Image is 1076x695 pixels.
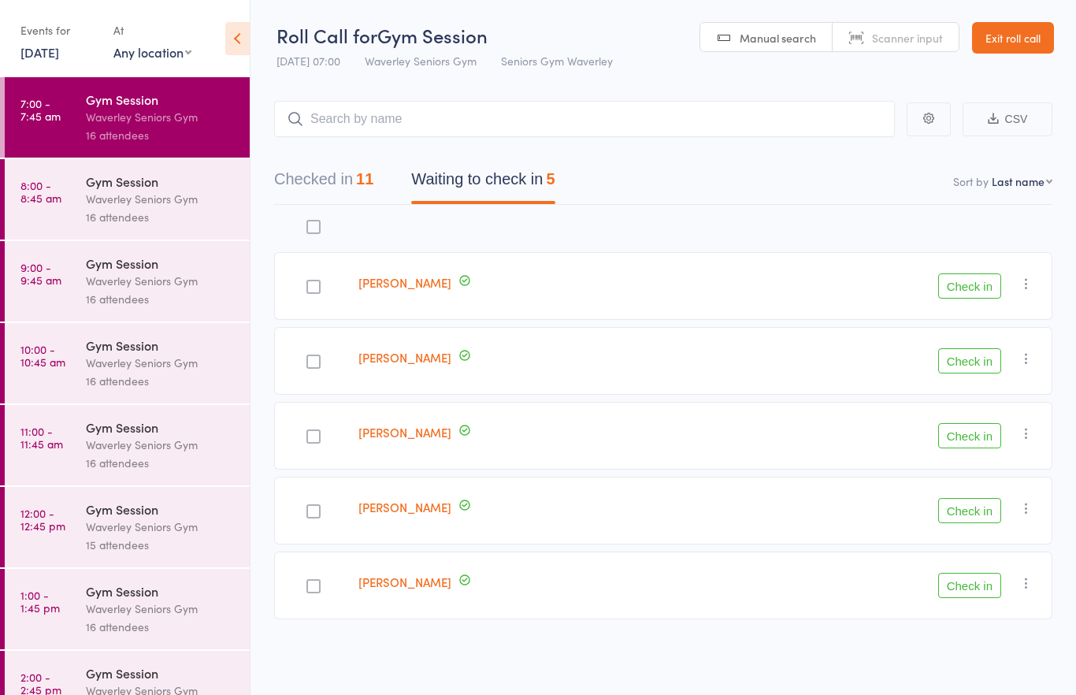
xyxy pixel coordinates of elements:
[86,354,236,372] div: Waverley Seniors Gym
[20,43,59,61] a: [DATE]
[358,424,451,440] a: [PERSON_NAME]
[20,507,65,532] time: 12:00 - 12:45 pm
[972,22,1054,54] a: Exit roll call
[274,101,895,137] input: Search by name
[86,336,236,354] div: Gym Session
[86,190,236,208] div: Waverley Seniors Gym
[358,274,451,291] a: [PERSON_NAME]
[86,418,236,436] div: Gym Session
[501,53,613,69] span: Seniors Gym Waverley
[358,349,451,366] a: [PERSON_NAME]
[938,348,1001,374] button: Check in
[963,102,1052,136] button: CSV
[365,53,477,69] span: Waverley Seniors Gym
[5,405,250,485] a: 11:00 -11:45 amGym SessionWaverley Seniors Gym16 attendees
[411,162,555,204] button: Waiting to check in5
[86,173,236,190] div: Gym Session
[872,30,943,46] span: Scanner input
[992,173,1044,189] div: Last name
[5,77,250,158] a: 7:00 -7:45 amGym SessionWaverley Seniors Gym16 attendees
[113,43,191,61] div: Any location
[86,108,236,126] div: Waverley Seniors Gym
[86,618,236,636] div: 16 attendees
[953,173,989,189] label: Sort by
[20,97,61,122] time: 7:00 - 7:45 am
[5,487,250,567] a: 12:00 -12:45 pmGym SessionWaverley Seniors Gym15 attendees
[5,569,250,649] a: 1:00 -1:45 pmGym SessionWaverley Seniors Gym16 attendees
[86,600,236,618] div: Waverley Seniors Gym
[86,208,236,226] div: 16 attendees
[938,423,1001,448] button: Check in
[86,126,236,144] div: 16 attendees
[356,170,373,188] div: 11
[274,162,373,204] button: Checked in11
[86,255,236,272] div: Gym Session
[20,179,61,204] time: 8:00 - 8:45 am
[546,170,555,188] div: 5
[86,582,236,600] div: Gym Session
[938,273,1001,299] button: Check in
[938,573,1001,598] button: Check in
[86,454,236,472] div: 16 attendees
[113,17,191,43] div: At
[86,290,236,308] div: 16 attendees
[86,664,236,682] div: Gym Session
[358,499,451,515] a: [PERSON_NAME]
[86,372,236,390] div: 16 attendees
[86,518,236,536] div: Waverley Seniors Gym
[20,17,98,43] div: Events for
[20,343,65,368] time: 10:00 - 10:45 am
[5,323,250,403] a: 10:00 -10:45 amGym SessionWaverley Seniors Gym16 attendees
[740,30,816,46] span: Manual search
[5,159,250,240] a: 8:00 -8:45 amGym SessionWaverley Seniors Gym16 attendees
[86,436,236,454] div: Waverley Seniors Gym
[20,589,60,614] time: 1:00 - 1:45 pm
[938,498,1001,523] button: Check in
[86,500,236,518] div: Gym Session
[5,241,250,321] a: 9:00 -9:45 amGym SessionWaverley Seniors Gym16 attendees
[86,272,236,290] div: Waverley Seniors Gym
[20,261,61,286] time: 9:00 - 9:45 am
[20,425,63,450] time: 11:00 - 11:45 am
[86,536,236,554] div: 15 attendees
[276,53,340,69] span: [DATE] 07:00
[276,22,377,48] span: Roll Call for
[377,22,488,48] span: Gym Session
[86,91,236,108] div: Gym Session
[358,574,451,590] a: [PERSON_NAME]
